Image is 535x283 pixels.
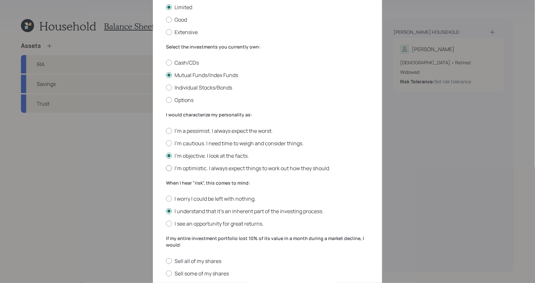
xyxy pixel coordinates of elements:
label: I'm optimistic. I always expect things to work out how they should. [166,165,369,172]
label: I'm a pessimist. I always expect the worst. [166,127,369,134]
label: Individual Stocks/Bonds [166,84,369,91]
label: I would characterize my personality as: [166,111,369,118]
label: If my entire investment portfolio lost 10% of its value in a month during a market decline, I would: [166,235,369,248]
label: I'm cautious. I need time to weigh and consider things. [166,140,369,147]
label: Good [166,16,369,23]
label: Sell some of my shares [166,270,369,277]
label: I'm objective. I look at the facts. [166,152,369,159]
label: I understand that it’s an inherent part of the investing process. [166,208,369,215]
label: Mutual Funds/Index Funds [166,71,369,79]
label: I worry I could be left with nothing. [166,195,369,202]
label: When I hear "risk", this comes to mind: [166,180,369,186]
label: Extensive [166,29,369,36]
label: Select the investments you currently own: [166,44,369,50]
label: I see an opportunity for great returns. [166,220,369,227]
label: Options [166,96,369,104]
label: Limited [166,4,369,11]
label: Sell all of my shares [166,257,369,265]
label: Cash/CDs [166,59,369,66]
